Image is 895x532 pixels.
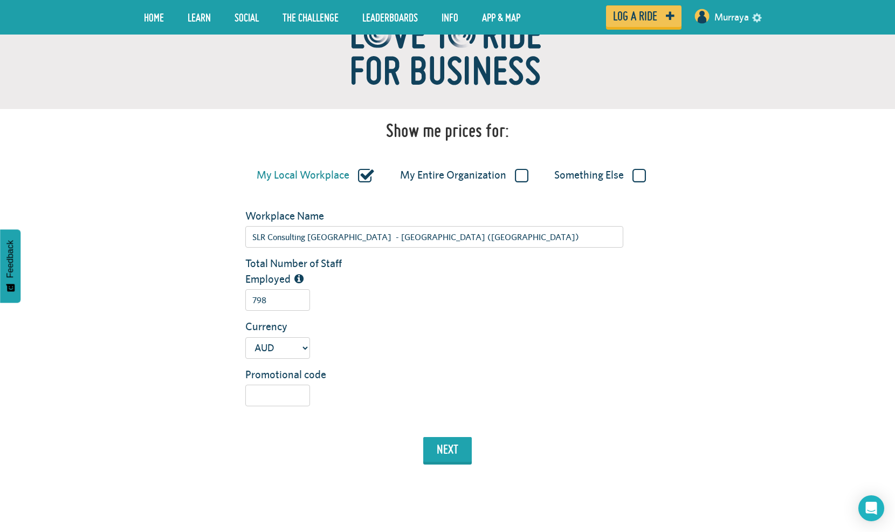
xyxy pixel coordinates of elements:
[474,4,528,31] a: App & Map
[554,168,646,182] label: Something Else
[354,4,426,31] a: Leaderboards
[858,495,884,521] div: Open Intercom Messenger
[136,4,172,31] a: Home
[400,168,528,182] label: My Entire Organization
[257,168,374,182] label: My Local Workplace
[606,5,681,27] a: Log a ride
[613,11,657,21] span: Log a ride
[714,4,749,30] a: Murraya
[274,4,347,31] a: The Challenge
[693,8,711,25] img: User profile image
[5,240,15,278] span: Feedback
[294,274,304,284] i: The total number of people employed by this organization/workplace, including part time staff.
[237,319,369,335] label: Currency
[752,12,762,22] a: settings drop down toggle
[237,208,369,224] label: Workplace Name
[237,367,369,383] label: Promotional code
[237,256,369,287] label: Total Number of Staff Employed
[433,4,466,31] a: Info
[180,4,219,31] a: LEARN
[226,4,267,31] a: Social
[423,437,472,462] button: next
[386,120,509,141] h1: Show me prices for:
